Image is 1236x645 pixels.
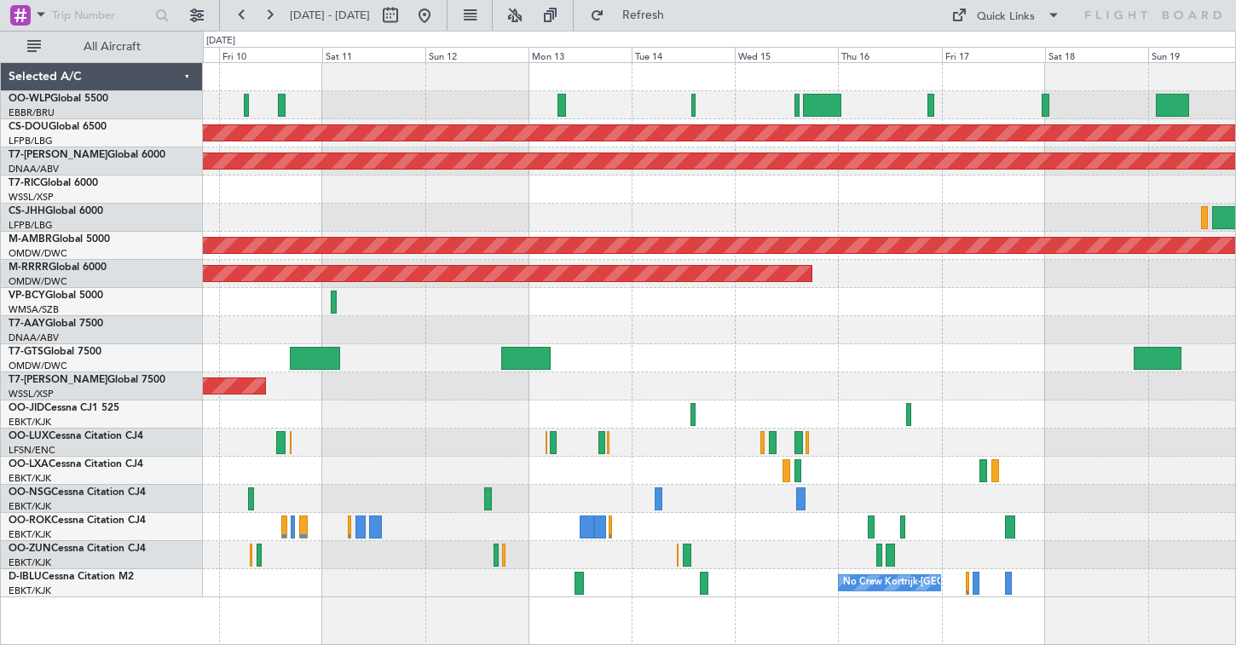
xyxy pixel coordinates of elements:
span: CS-JHH [9,206,45,216]
a: EBBR/BRU [9,107,55,119]
a: CS-JHHGlobal 6000 [9,206,103,216]
a: DNAA/ABV [9,163,59,176]
div: Sun 12 [425,47,528,62]
span: OO-ZUN [9,544,51,554]
a: D-IBLUCessna Citation M2 [9,572,134,582]
span: [DATE] - [DATE] [290,8,370,23]
a: T7-AAYGlobal 7500 [9,319,103,329]
a: M-RRRRGlobal 6000 [9,262,107,273]
a: OO-NSGCessna Citation CJ4 [9,487,146,498]
div: Sat 11 [322,47,425,62]
span: All Aircraft [44,41,180,53]
a: LFPB/LBG [9,219,53,232]
a: EBKT/KJK [9,528,51,541]
span: OO-JID [9,403,44,413]
span: OO-LUX [9,431,49,441]
span: T7-AAY [9,319,45,329]
a: T7-[PERSON_NAME]Global 7500 [9,375,165,385]
a: EBKT/KJK [9,585,51,597]
a: WMSA/SZB [9,303,59,316]
a: OO-LXACessna Citation CJ4 [9,459,143,469]
a: OMDW/DWC [9,275,67,288]
div: Sat 18 [1045,47,1148,62]
span: T7-RIC [9,178,40,188]
div: Mon 13 [528,47,632,62]
div: Thu 16 [838,47,941,62]
span: OO-LXA [9,459,49,469]
span: VP-BCY [9,291,45,301]
span: D-IBLU [9,572,42,582]
div: No Crew Kortrijk-[GEOGRAPHIC_DATA] [843,570,1019,596]
input: Trip Number [52,3,150,28]
div: [DATE] [206,34,235,49]
a: M-AMBRGlobal 5000 [9,234,110,245]
a: OO-JIDCessna CJ1 525 [9,403,119,413]
a: VP-BCYGlobal 5000 [9,291,103,301]
span: OO-WLP [9,94,50,104]
div: Fri 10 [219,47,322,62]
span: Refresh [608,9,679,21]
span: T7-[PERSON_NAME] [9,375,107,385]
a: OO-LUXCessna Citation CJ4 [9,431,143,441]
span: OO-NSG [9,487,51,498]
button: Refresh [582,2,684,29]
a: T7-RICGlobal 6000 [9,178,98,188]
span: OO-ROK [9,515,51,526]
a: CS-DOUGlobal 6500 [9,122,107,132]
a: OO-WLPGlobal 5500 [9,94,108,104]
a: OO-ZUNCessna Citation CJ4 [9,544,146,554]
a: EBKT/KJK [9,500,51,513]
span: T7-[PERSON_NAME] [9,150,107,160]
a: WSSL/XSP [9,191,54,204]
div: Tue 14 [632,47,735,62]
a: EBKT/KJK [9,556,51,569]
a: EBKT/KJK [9,416,51,429]
a: T7-GTSGlobal 7500 [9,347,101,357]
a: EBKT/KJK [9,472,51,485]
button: Quick Links [943,2,1069,29]
span: M-RRRR [9,262,49,273]
span: CS-DOU [9,122,49,132]
button: All Aircraft [19,33,185,60]
a: DNAA/ABV [9,331,59,344]
a: LFSN/ENC [9,444,55,457]
span: M-AMBR [9,234,52,245]
div: Quick Links [977,9,1035,26]
a: OO-ROKCessna Citation CJ4 [9,515,146,526]
a: OMDW/DWC [9,360,67,372]
div: Fri 17 [942,47,1045,62]
div: Wed 15 [735,47,838,62]
a: LFPB/LBG [9,135,53,147]
span: T7-GTS [9,347,43,357]
a: WSSL/XSP [9,388,54,400]
a: T7-[PERSON_NAME]Global 6000 [9,150,165,160]
a: OMDW/DWC [9,247,67,260]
